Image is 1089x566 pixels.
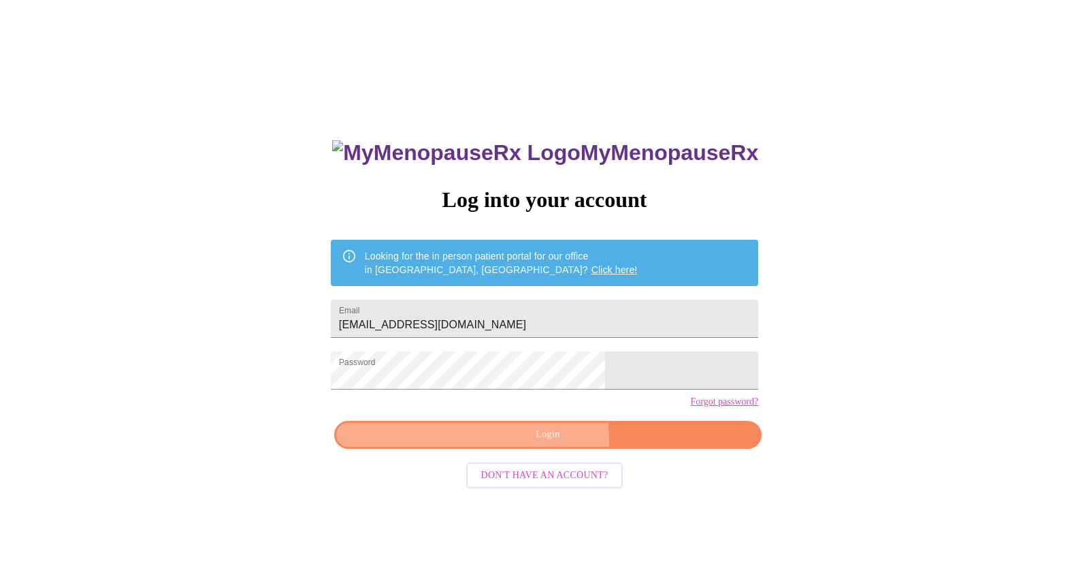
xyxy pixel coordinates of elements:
[481,467,608,484] span: Don't have an account?
[365,244,638,282] div: Looking for the in person patient portal for our office in [GEOGRAPHIC_DATA], [GEOGRAPHIC_DATA]?
[334,421,762,449] button: Login
[332,140,580,166] img: MyMenopauseRx Logo
[466,462,623,489] button: Don't have an account?
[350,426,746,443] span: Login
[331,187,758,213] h3: Log into your account
[591,264,638,275] a: Click here!
[332,140,758,166] h3: MyMenopauseRx
[463,469,627,480] a: Don't have an account?
[690,396,758,407] a: Forgot password?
